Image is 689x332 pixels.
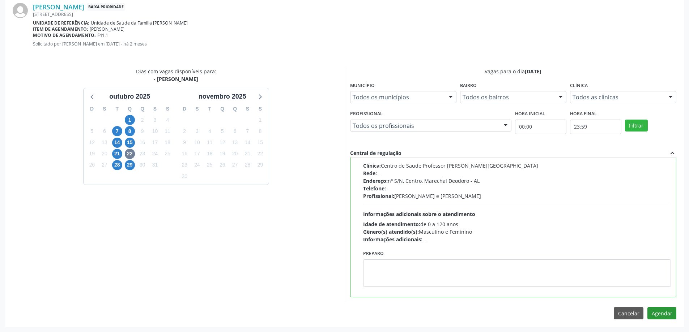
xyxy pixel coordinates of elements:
span: quinta-feira, 16 de outubro de 2025 [137,138,148,148]
span: sexta-feira, 14 de novembro de 2025 [242,138,252,148]
span: quarta-feira, 8 de outubro de 2025 [125,126,135,136]
span: terça-feira, 14 de outubro de 2025 [112,138,122,148]
div: Q [216,103,229,115]
span: terça-feira, 21 de outubro de 2025 [112,149,122,159]
div: Vagas para o dia [350,68,677,75]
span: sábado, 22 de novembro de 2025 [255,149,265,159]
span: terça-feira, 7 de outubro de 2025 [112,126,122,136]
span: segunda-feira, 13 de outubro de 2025 [99,138,110,148]
div: -- [363,185,671,192]
span: domingo, 9 de novembro de 2025 [179,138,190,148]
span: sábado, 4 de outubro de 2025 [162,115,173,125]
div: T [203,103,216,115]
span: domingo, 19 de outubro de 2025 [87,149,97,159]
label: Preparo [363,248,384,259]
span: domingo, 26 de outubro de 2025 [87,160,97,170]
span: terça-feira, 18 de novembro de 2025 [205,149,215,159]
span: segunda-feira, 6 de outubro de 2025 [99,126,110,136]
label: Município [350,80,375,91]
span: sábado, 8 de novembro de 2025 [255,126,265,136]
span: sexta-feira, 31 de outubro de 2025 [150,160,160,170]
a: [PERSON_NAME] [33,3,84,11]
span: [PERSON_NAME] [90,26,124,32]
span: segunda-feira, 20 de outubro de 2025 [99,149,110,159]
span: sexta-feira, 7 de novembro de 2025 [242,126,252,136]
div: novembro 2025 [196,92,249,102]
label: Profissional [350,108,383,120]
div: outubro 2025 [106,92,153,102]
span: quarta-feira, 15 de outubro de 2025 [125,138,135,148]
div: Q [229,103,241,115]
div: S [191,103,204,115]
button: Filtrar [625,120,648,132]
span: sábado, 15 de novembro de 2025 [255,138,265,148]
span: quarta-feira, 29 de outubro de 2025 [125,160,135,170]
span: terça-feira, 28 de outubro de 2025 [112,160,122,170]
span: sexta-feira, 10 de outubro de 2025 [150,126,160,136]
div: D [178,103,191,115]
div: Central de regulação [350,149,401,157]
span: domingo, 2 de novembro de 2025 [179,126,190,136]
span: Clínica: [363,162,381,169]
span: sexta-feira, 21 de novembro de 2025 [242,149,252,159]
span: quinta-feira, 9 de outubro de 2025 [137,126,148,136]
span: segunda-feira, 10 de novembro de 2025 [192,138,202,148]
span: domingo, 16 de novembro de 2025 [179,149,190,159]
span: quinta-feira, 27 de novembro de 2025 [230,160,240,170]
div: D [86,103,98,115]
span: quinta-feira, 30 de outubro de 2025 [137,160,148,170]
img: img [13,3,28,18]
span: sexta-feira, 17 de outubro de 2025 [150,138,160,148]
span: sexta-feira, 24 de outubro de 2025 [150,149,160,159]
div: -- [363,169,671,177]
div: S [161,103,174,115]
span: [DATE] [525,68,541,75]
input: Selecione o horário [515,120,566,134]
span: Unidade de Saude da Familia [PERSON_NAME] [91,20,188,26]
span: Todos os profissionais [353,122,497,129]
span: quarta-feira, 26 de novembro de 2025 [217,160,227,170]
span: Baixa Prioridade [87,3,125,11]
span: domingo, 30 de novembro de 2025 [179,171,190,181]
span: Profissional: [363,193,394,199]
span: quinta-feira, 6 de novembro de 2025 [230,126,240,136]
span: quarta-feira, 12 de novembro de 2025 [217,138,227,148]
label: Hora final [570,108,597,120]
button: Cancelar [614,307,643,319]
p: Solicitado por [PERSON_NAME] em [DATE] - há 2 meses [33,41,676,47]
input: Selecione o horário [570,120,621,134]
button: Agendar [647,307,676,319]
div: T [111,103,123,115]
span: quarta-feira, 22 de outubro de 2025 [125,149,135,159]
span: terça-feira, 25 de novembro de 2025 [205,160,215,170]
span: terça-feira, 11 de novembro de 2025 [205,138,215,148]
div: - [PERSON_NAME] [136,75,216,83]
span: Endereço: [363,177,388,184]
span: sábado, 18 de outubro de 2025 [162,138,173,148]
span: sábado, 29 de novembro de 2025 [255,160,265,170]
span: Todos os bairros [463,94,552,101]
span: quarta-feira, 19 de novembro de 2025 [217,149,227,159]
div: Dias com vagas disponíveis para: [136,68,216,83]
span: quinta-feira, 2 de outubro de 2025 [137,115,148,125]
span: terça-feira, 4 de novembro de 2025 [205,126,215,136]
span: quinta-feira, 20 de novembro de 2025 [230,149,240,159]
span: Todos os municípios [353,94,442,101]
span: Informações adicionais sobre o atendimento [363,211,475,217]
span: Informações adicionais: [363,236,422,243]
span: segunda-feira, 24 de novembro de 2025 [192,160,202,170]
div: [PERSON_NAME] e [PERSON_NAME] [363,192,671,200]
div: -- [363,236,671,243]
span: Rede: [363,170,377,177]
span: Idade de atendimento: [363,221,420,228]
div: de 0 a 120 anos [363,220,671,228]
span: quinta-feira, 13 de novembro de 2025 [230,138,240,148]
b: Unidade de referência: [33,20,89,26]
div: S [254,103,267,115]
i: expand_less [668,149,676,157]
div: S [241,103,254,115]
span: segunda-feira, 3 de novembro de 2025 [192,126,202,136]
span: sábado, 1 de novembro de 2025 [255,115,265,125]
div: Q [123,103,136,115]
span: segunda-feira, 17 de novembro de 2025 [192,149,202,159]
